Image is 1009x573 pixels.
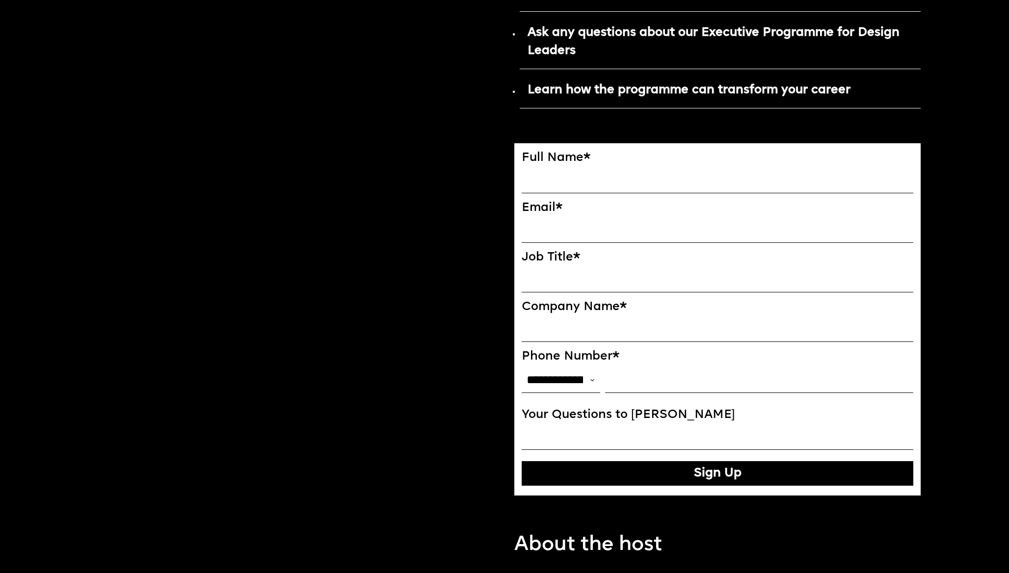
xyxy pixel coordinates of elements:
label: Your Questions to [PERSON_NAME] [522,408,913,422]
strong: Learn how the programme can transform your career [528,84,850,96]
label: Job Title [522,250,913,265]
label: Phone Number [522,349,913,364]
button: Sign Up [522,461,913,486]
label: Full Name [522,151,913,165]
label: Email [522,201,913,215]
label: Company Name [522,300,913,314]
strong: Ask any questions about our Executive Programme for Design Leaders [528,26,900,57]
p: About the host [514,530,662,560]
